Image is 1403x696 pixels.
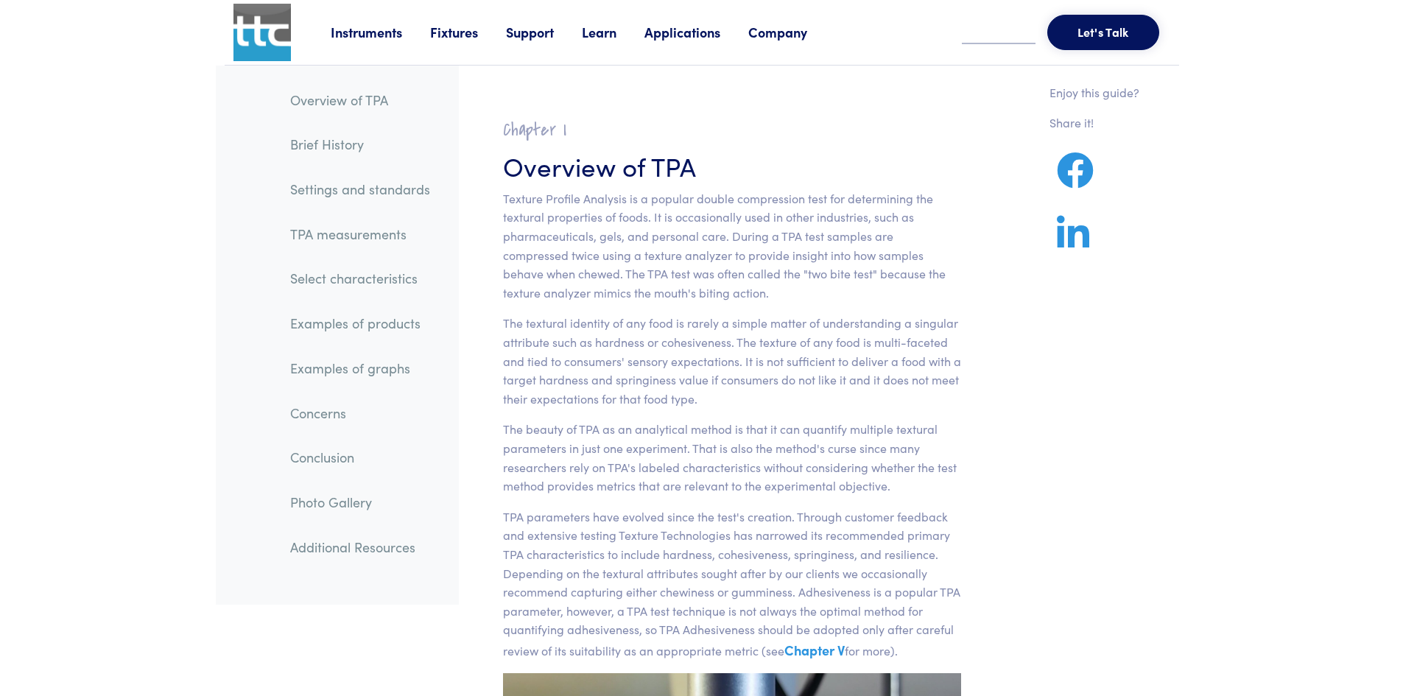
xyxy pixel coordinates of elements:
[331,23,430,41] a: Instruments
[503,147,962,183] h3: Overview of TPA
[1047,15,1159,50] button: Let's Talk
[278,261,442,295] a: Select characteristics
[278,217,442,251] a: TPA measurements
[784,641,845,659] a: Chapter V
[278,127,442,161] a: Brief History
[430,23,506,41] a: Fixtures
[278,485,442,519] a: Photo Gallery
[503,507,962,661] p: TPA parameters have evolved since the test's creation. Through customer feedback and extensive te...
[278,530,442,564] a: Additional Resources
[503,119,962,141] h2: Chapter I
[278,351,442,385] a: Examples of graphs
[503,314,962,408] p: The textural identity of any food is rarely a simple matter of understanding a singular attribute...
[278,396,442,430] a: Concerns
[278,172,442,206] a: Settings and standards
[278,440,442,474] a: Conclusion
[1049,233,1097,251] a: Share on LinkedIn
[503,189,962,303] p: Texture Profile Analysis is a popular double compression test for determining the textural proper...
[748,23,835,41] a: Company
[644,23,748,41] a: Applications
[582,23,644,41] a: Learn
[233,4,291,61] img: ttc_logo_1x1_v1.0.png
[506,23,582,41] a: Support
[503,420,962,495] p: The beauty of TPA as an analytical method is that it can quantify multiple textural parameters in...
[278,83,442,117] a: Overview of TPA
[278,306,442,340] a: Examples of products
[1049,83,1139,102] p: Enjoy this guide?
[1049,113,1139,133] p: Share it!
